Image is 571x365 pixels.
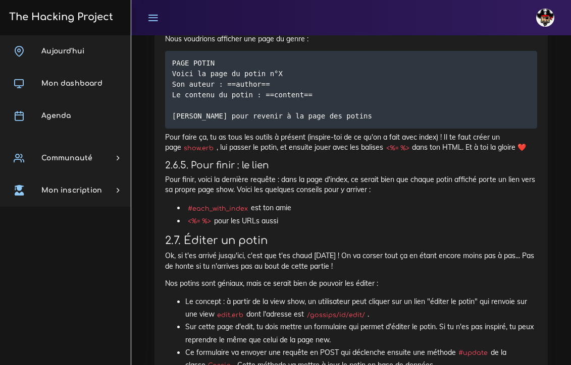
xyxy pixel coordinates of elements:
code: show.erb [181,143,217,153]
li: Sur cette page d'edit, tu dois mettre un formulaire qui permet d'éditer le potin. Si tu n'es pas ... [185,321,537,346]
code: edit.erb [215,310,246,320]
span: Aujourd'hui [41,47,84,55]
span: Agenda [41,112,71,119]
code: <%= %> [185,216,214,226]
code: /gossips/id/edit/ [304,310,368,320]
p: Ok, si t'es arrivé jusqu'ici, c'est que t'es chaud [DATE] ! On va corser tout ça en étant encore ... [165,251,537,271]
p: Nos potins sont géniaux, mais ce serait bien de pouvoir les éditer : [165,278,537,288]
h3: The Hacking Project [6,12,113,23]
img: avatar [536,9,554,27]
p: Pour faire ça, tu as tous les outils à présent (inspire-toi de ce qu'on a fait avec index) ! Il t... [165,132,537,153]
code: #each_with_index [185,204,251,214]
code: #update [456,348,491,358]
code: PAGE POTIN Voici la page du potin n°X Son auteur : ==author== Le contenu du potin : ==content== [... [172,57,375,121]
li: est ton amie [185,202,537,214]
code: <%= %> [383,143,412,153]
li: Le concept : à partir de la view show, un utilisateur peut cliquer sur un lien "éditer le potin" ... [185,295,537,321]
span: Mon inscription [41,187,102,194]
a: avatar [532,3,562,32]
h3: 2.7. Éditer un potin [165,234,537,247]
span: Mon dashboard [41,80,102,87]
p: Nous voudrions afficher une page du genre : [165,34,537,44]
li: pour les URLs aussi [185,215,537,227]
span: Communauté [41,154,92,162]
p: Pour finir, voici la dernière requête : dans la page d'index, ce serait bien que chaque potin aff... [165,174,537,195]
h4: 2.6.5. Pour finir : le lien [165,160,537,171]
